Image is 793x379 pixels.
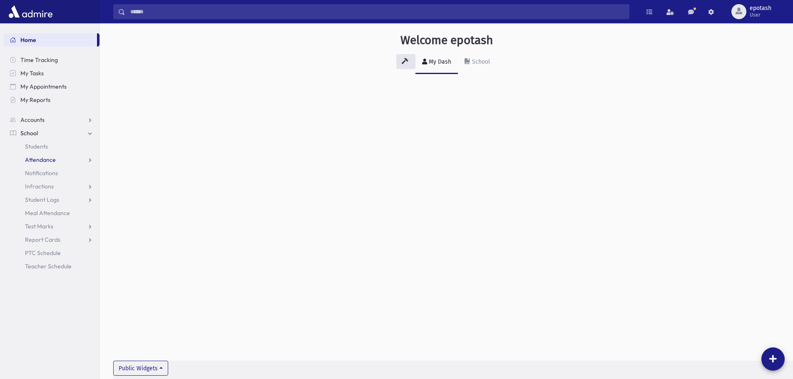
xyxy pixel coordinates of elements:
[3,153,99,166] a: Attendance
[3,206,99,220] a: Meal Attendance
[3,113,99,126] a: Accounts
[3,180,99,193] a: Infractions
[125,4,629,19] input: Search
[25,196,59,203] span: Student Logs
[7,3,55,20] img: AdmirePro
[3,233,99,246] a: Report Cards
[25,209,70,217] span: Meal Attendance
[750,5,771,12] span: epotash
[3,193,99,206] a: Student Logs
[25,156,56,163] span: Attendance
[3,260,99,273] a: Teacher Schedule
[20,36,36,44] span: Home
[20,69,44,77] span: My Tasks
[3,166,99,180] a: Notifications
[3,80,99,93] a: My Appointments
[470,58,490,65] div: School
[3,93,99,107] a: My Reports
[25,143,48,150] span: Students
[20,83,67,90] span: My Appointments
[20,96,50,104] span: My Reports
[20,129,38,137] span: School
[3,67,99,80] a: My Tasks
[427,58,451,65] div: My Dash
[3,53,99,67] a: Time Tracking
[25,263,72,270] span: Teacher Schedule
[20,56,58,64] span: Time Tracking
[20,116,45,124] span: Accounts
[25,169,58,177] span: Notifications
[458,51,497,74] a: School
[3,140,99,153] a: Students
[3,33,97,47] a: Home
[25,183,54,190] span: Infractions
[113,361,168,376] button: Public Widgets
[415,51,458,74] a: My Dash
[3,246,99,260] a: PTC Schedule
[25,223,53,230] span: Test Marks
[25,236,60,243] span: Report Cards
[3,126,99,140] a: School
[400,33,493,47] h3: Welcome epotash
[25,249,61,257] span: PTC Schedule
[3,220,99,233] a: Test Marks
[750,12,771,18] span: User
